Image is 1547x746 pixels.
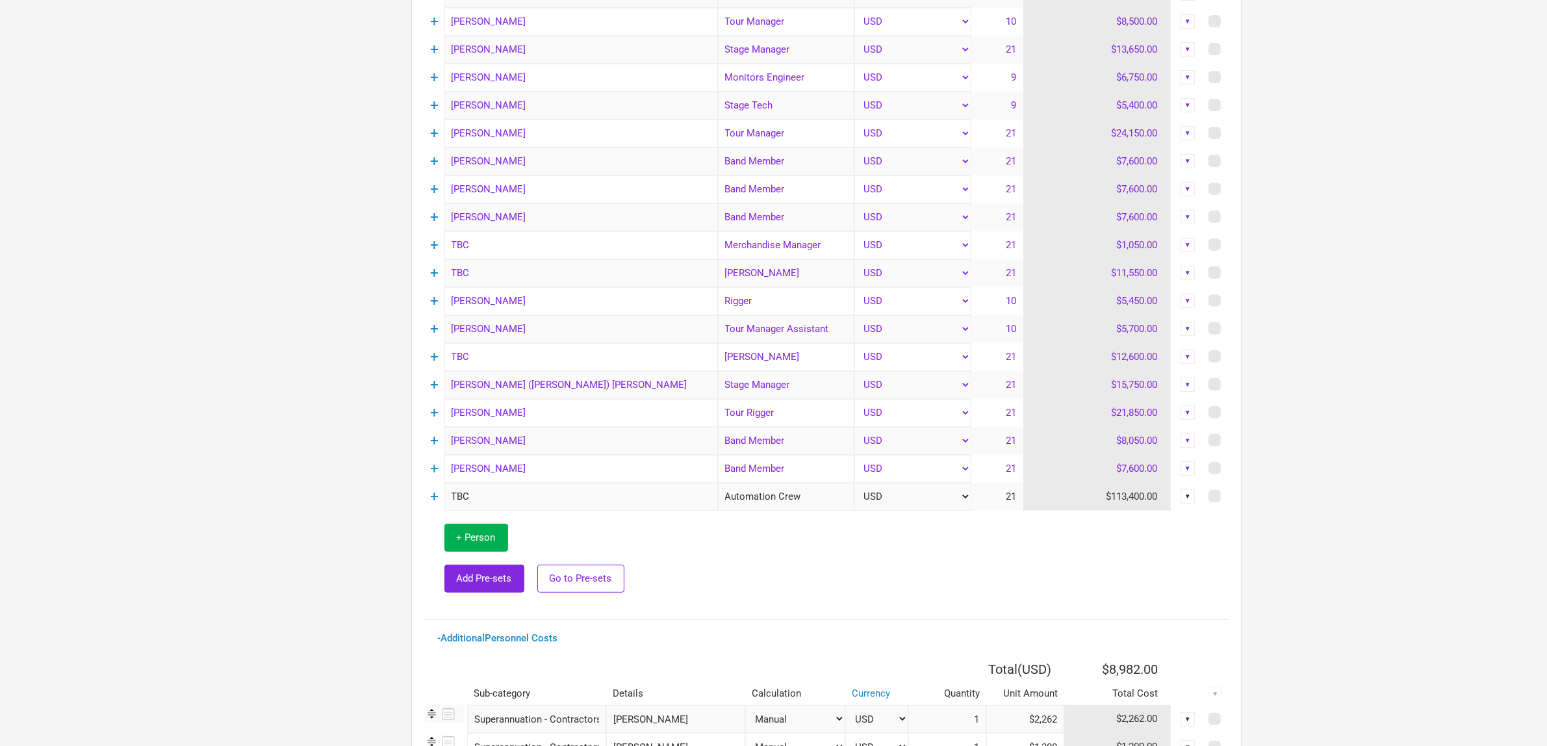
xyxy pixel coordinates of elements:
[852,688,890,699] a: Currency
[971,343,1023,371] td: 21
[718,371,854,399] div: Stage Manager
[444,427,718,455] input: eg: Paul
[718,483,854,511] div: Automation Crew
[1023,427,1171,455] td: $8,050.00
[444,455,718,483] input: eg: Axel
[430,432,439,449] a: +
[1023,92,1171,120] td: $5,400.00
[1023,148,1171,175] td: $7,600.00
[1181,489,1195,504] div: ▼
[1181,378,1195,392] div: ▼
[1023,371,1171,399] td: $15,750.00
[1181,126,1195,140] div: ▼
[537,565,624,593] a: Go to Pre-sets
[1064,705,1171,733] td: $2,262.00
[444,175,718,203] input: eg: PJ
[1181,266,1195,280] div: ▼
[1023,343,1171,371] td: $12,600.00
[971,120,1023,148] td: 21
[971,483,1023,511] td: 21
[444,565,524,593] button: Add Pre-sets
[986,682,1064,705] th: Unit Amount
[438,632,558,644] a: - Additional Personnel Costs
[718,92,854,120] div: Stage Tech
[444,92,718,120] input: eg: Lars
[971,148,1023,175] td: 21
[718,231,854,259] div: Merchandise Manager
[1181,238,1195,252] div: ▼
[1181,154,1195,168] div: ▼
[1181,14,1195,29] div: ▼
[1181,405,1195,420] div: ▼
[1023,175,1171,203] td: $7,600.00
[430,181,439,198] a: +
[430,125,439,142] a: +
[971,287,1023,315] td: 10
[971,371,1023,399] td: 21
[718,287,854,315] div: Rigger
[1181,294,1195,308] div: ▼
[1181,42,1195,57] div: ▼
[1181,98,1195,112] div: ▼
[971,259,1023,287] td: 21
[1208,687,1223,701] div: ▼
[908,682,986,705] th: Quantity
[971,175,1023,203] td: 21
[718,148,854,175] div: Band Member
[444,259,718,287] input: eg: George
[430,69,439,86] a: +
[444,231,718,259] input: eg: Miles
[430,13,439,30] a: +
[467,682,606,705] th: Sub-category
[430,488,439,505] a: +
[430,320,439,337] a: +
[971,427,1023,455] td: 21
[718,399,854,427] div: Tour Rigger
[1181,712,1195,727] div: ▼
[1181,182,1195,196] div: ▼
[430,41,439,58] a: +
[430,460,439,477] a: +
[444,148,718,175] input: eg: Sinead
[430,237,439,253] a: +
[718,455,854,483] div: Band Member
[1181,461,1195,476] div: ▼
[1064,682,1171,705] th: Total Cost
[718,36,854,64] div: Stage Manager
[430,209,439,225] a: +
[971,64,1023,92] td: 9
[1181,70,1195,84] div: ▼
[444,524,508,552] button: + Person
[718,64,854,92] div: Monitors Engineer
[1181,322,1195,336] div: ▼
[1023,315,1171,343] td: $5,700.00
[1023,259,1171,287] td: $11,550.00
[971,315,1023,343] td: 10
[1023,399,1171,427] td: $21,850.00
[1023,455,1171,483] td: $7,600.00
[908,656,1064,682] th: Total ( USD )
[971,399,1023,427] td: 21
[430,404,439,421] a: +
[1181,433,1195,448] div: ▼
[718,343,854,371] div: Carpenter
[430,264,439,281] a: +
[745,682,845,705] th: Calculation
[467,705,606,733] div: Superannuation - Contractors
[425,707,439,721] img: Re-order
[444,371,718,399] input: eg: Janis
[444,36,718,64] input: eg: Ozzy
[444,343,718,371] input: eg: Yoko
[457,572,512,584] span: Add Pre-sets
[718,427,854,455] div: Band Member
[444,483,718,511] input: eg: Ozzy
[430,153,439,170] a: +
[606,705,745,733] input: Alice Fraser
[430,97,439,114] a: +
[971,92,1023,120] td: 9
[1023,8,1171,36] td: $8,500.00
[444,203,718,231] input: eg: Iggy
[1023,231,1171,259] td: $1,050.00
[430,376,439,393] a: +
[1023,120,1171,148] td: $24,150.00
